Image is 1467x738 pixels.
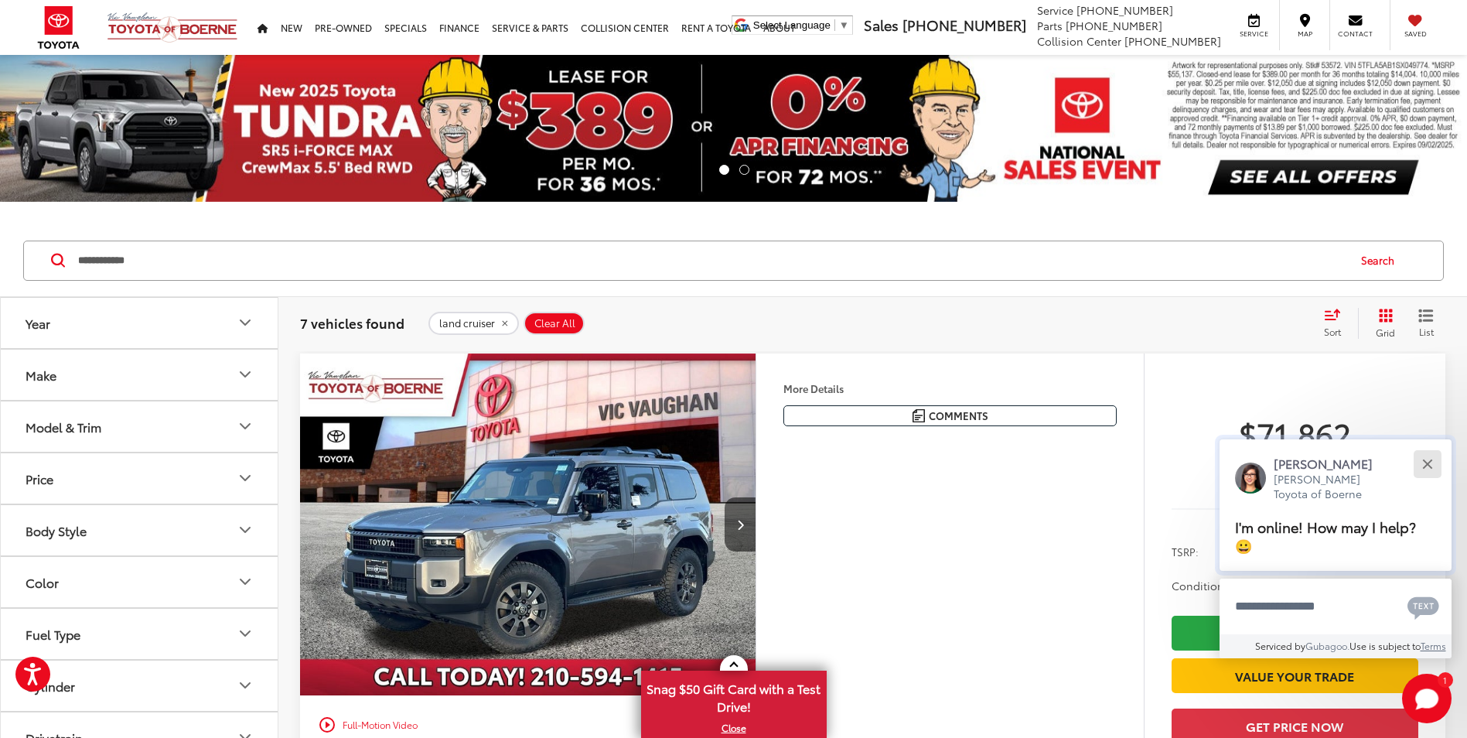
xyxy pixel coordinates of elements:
div: Price [26,471,53,486]
button: CylinderCylinder [1,661,279,711]
span: ▼ [839,19,849,31]
span: Map [1288,29,1322,39]
svg: Start Chat [1402,674,1452,723]
div: Fuel Type [26,627,80,641]
span: 7 vehicles found [300,313,404,332]
div: Cylinder [26,678,75,693]
svg: Text [1407,595,1439,620]
div: Make [236,365,254,384]
input: Search by Make, Model, or Keyword [77,242,1346,279]
span: Comments [929,408,988,423]
div: Color [236,572,254,591]
a: Value Your Trade [1172,658,1418,693]
span: Conditional Toyota Offers [1172,578,1325,593]
div: Model & Trim [26,419,101,434]
img: 2025 Toyota Land Cruiser FT4WD [299,354,757,697]
button: Close [1411,447,1444,480]
span: $71,862 [1172,414,1418,453]
span: Snag $50 Gift Card with a Test Drive! [643,672,825,719]
div: Body Style [236,521,254,539]
div: Year [236,313,254,332]
span: TSRP: [1172,544,1199,559]
span: Clear All [534,317,575,330]
button: remove land%20cruiser [428,312,519,335]
span: Serviced by [1255,639,1305,652]
p: [PERSON_NAME] Toyota of Boerne [1274,472,1388,502]
span: Contact [1338,29,1373,39]
span: I'm online! How may I help? 😀 [1235,516,1416,555]
button: Body StyleBody Style [1,505,279,555]
div: Price [236,469,254,487]
textarea: Type your message [1220,579,1452,634]
span: Sort [1324,325,1341,338]
span: [PHONE_NUMBER] [1076,2,1173,18]
div: Model & Trim [236,417,254,436]
button: YearYear [1,298,279,348]
span: Grid [1376,326,1395,339]
div: Color [26,575,59,589]
button: PricePrice [1,453,279,504]
span: [PHONE_NUMBER] [1066,18,1162,33]
div: Close[PERSON_NAME][PERSON_NAME] Toyota of BoerneI'm online! How may I help? 😀Type your messageCha... [1220,439,1452,658]
span: [PHONE_NUMBER] [1124,33,1221,49]
a: Check Availability [1172,616,1418,651]
div: Fuel Type [236,624,254,643]
a: Gubagoo. [1305,639,1349,652]
span: [DATE] Price: [1172,460,1418,476]
span: Saved [1398,29,1432,39]
span: Sales [864,15,899,35]
span: Use is subject to [1349,639,1421,652]
button: Clear All [524,312,585,335]
button: List View [1407,308,1445,339]
button: Fuel TypeFuel Type [1,609,279,659]
button: Select sort value [1316,308,1358,339]
button: Comments [783,405,1117,426]
span: Select Language [753,19,831,31]
button: Chat with SMS [1403,589,1444,624]
button: MakeMake [1,350,279,400]
button: Model & TrimModel & Trim [1,401,279,452]
div: Make [26,367,56,382]
div: 2025 Toyota Land Cruiser Land Cruiser 0 [299,354,757,696]
img: Comments [913,409,925,422]
button: Search [1346,241,1417,280]
span: 1 [1443,676,1447,683]
button: Grid View [1358,308,1407,339]
button: ColorColor [1,557,279,607]
a: Terms [1421,639,1446,652]
p: [PERSON_NAME] [1274,455,1388,472]
a: 2025 Toyota Land Cruiser FT4WD2025 Toyota Land Cruiser FT4WD2025 Toyota Land Cruiser FT4WD2025 To... [299,354,757,696]
span: Parts [1037,18,1063,33]
button: Toggle Chat Window [1402,674,1452,723]
span: [PHONE_NUMBER] [902,15,1026,35]
span: Service [1037,2,1073,18]
button: Next image [725,497,756,552]
img: Vic Vaughan Toyota of Boerne [107,12,238,43]
div: Cylinder [236,676,254,695]
span: List [1418,325,1434,338]
div: Body Style [26,523,87,538]
span: Collision Center [1037,33,1121,49]
span: Service [1237,29,1271,39]
button: Conditional Toyota Offers [1172,578,1328,593]
div: Year [26,316,50,330]
span: land cruiser [439,317,495,330]
h4: More Details [783,383,1117,394]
